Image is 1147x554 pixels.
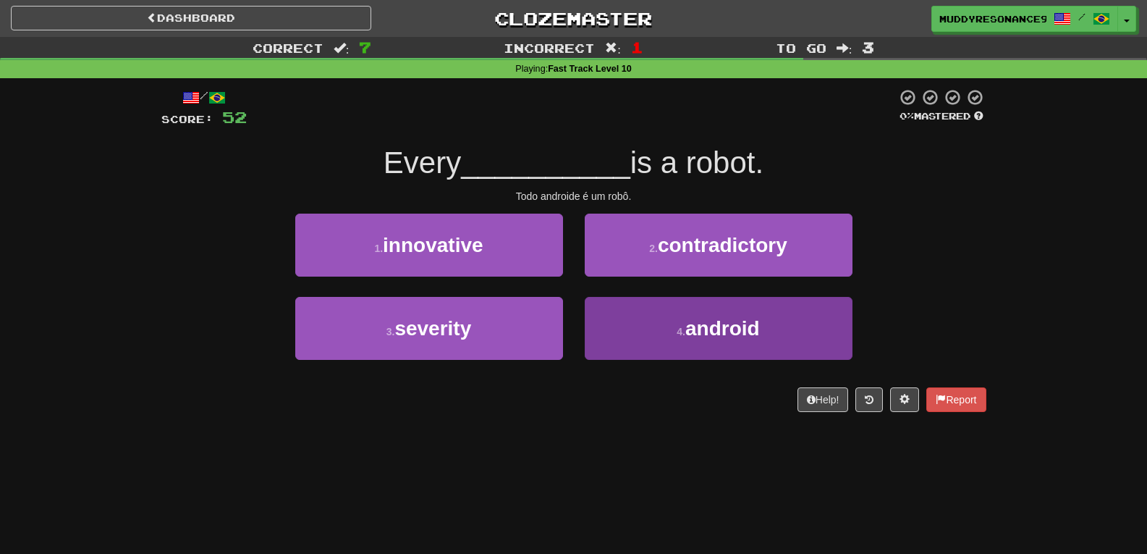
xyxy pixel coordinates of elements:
span: is a robot. [630,146,763,180]
span: Score: [161,113,213,125]
a: Dashboard [11,6,371,30]
button: Report [926,387,986,412]
span: contradictory [658,234,787,256]
span: / [1078,12,1085,22]
a: MuddyResonance9166 / [931,6,1118,32]
span: : [334,42,350,54]
span: To go [776,41,826,55]
span: Correct [253,41,323,55]
button: 1.innovative [295,214,563,277]
small: 4 . [677,326,685,337]
a: Clozemaster [393,6,753,31]
span: : [837,42,852,54]
span: : [605,42,621,54]
span: severity [394,317,471,340]
button: 4.android [585,297,852,360]
button: 3.severity [295,297,563,360]
span: 0 % [900,110,914,122]
span: Every [384,146,461,180]
span: 7 [359,38,371,56]
span: android [685,317,760,340]
span: __________ [461,146,630,180]
span: 52 [222,108,247,126]
span: Incorrect [504,41,595,55]
button: Round history (alt+y) [855,387,883,412]
small: 3 . [386,326,395,337]
button: Help! [797,387,849,412]
strong: Fast Track Level 10 [548,64,632,74]
small: 1 . [374,243,383,254]
div: Mastered [897,110,986,123]
small: 2 . [649,243,658,254]
button: 2.contradictory [585,214,852,277]
span: innovative [383,234,483,256]
span: MuddyResonance9166 [939,12,1046,25]
div: / [161,88,247,106]
div: Todo androide é um robô. [161,189,986,203]
span: 1 [631,38,643,56]
span: 3 [862,38,874,56]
